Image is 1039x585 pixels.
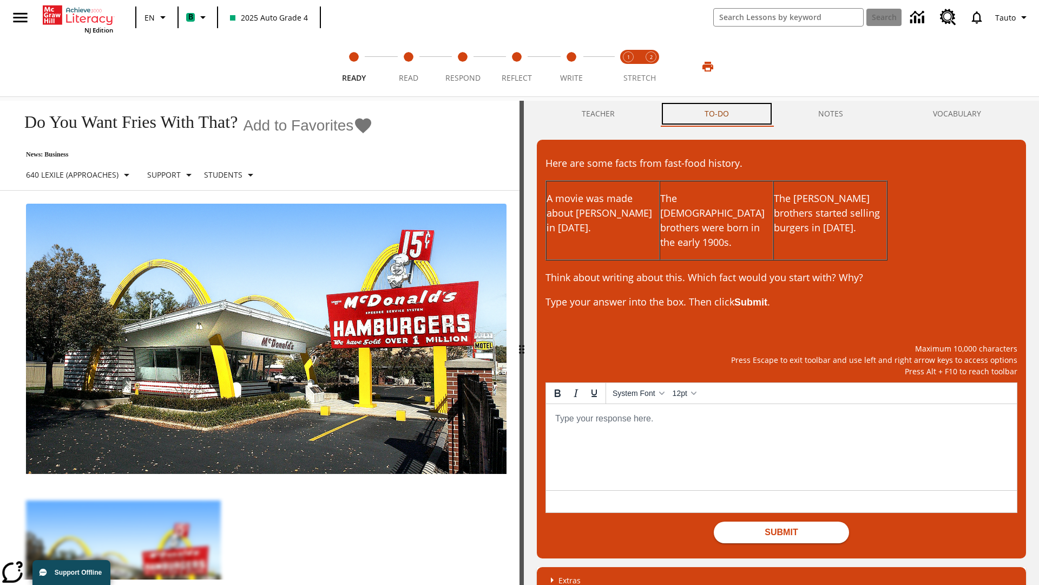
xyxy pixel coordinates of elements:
[22,165,137,185] button: Select Lexile, 640 Lexile (Approaches)
[673,389,687,398] span: 12pt
[540,37,603,96] button: Write step 5 of 5
[734,297,767,308] strong: Submit
[377,37,439,96] button: Read step 2 of 5
[43,3,113,34] div: Home
[567,384,585,402] button: Italic
[84,26,113,34] span: NJ Edition
[55,569,102,576] span: Support Offline
[714,522,849,543] button: Submit
[140,8,174,27] button: Language: EN, Select a language
[4,2,36,34] button: Open side menu
[635,37,667,96] button: Stretch Respond step 2 of 2
[545,270,1017,285] p: Think about writing about this. Which fact would you start with? Why?
[188,10,193,24] span: B
[342,73,366,83] span: Ready
[545,295,1017,310] p: Type your answer into the box. Then click .
[608,384,668,402] button: Fonts
[548,384,567,402] button: Bold
[545,156,1017,171] p: Here are some facts from fast-food history.
[668,384,700,402] button: Font sizes
[230,12,308,23] span: 2025 Auto Grade 4
[537,101,1026,127] div: Instructional Panel Tabs
[774,191,886,235] p: The [PERSON_NAME] brothers started selling burgers in [DATE].
[323,37,385,96] button: Ready step 1 of 5
[691,57,725,76] button: Print
[933,3,963,32] a: Resource Center, Will open in new tab
[963,3,991,31] a: Notifications
[13,112,238,132] h1: Do You Want Fries With That?
[537,101,660,127] button: Teacher
[714,9,863,26] input: search field
[445,73,481,83] span: Respond
[200,165,261,185] button: Select Student
[546,404,1017,490] iframe: Rich Text Area. Press ALT-0 for help.
[995,12,1016,23] span: Tauto
[26,169,119,180] p: 640 Lexile (Approaches)
[243,117,353,134] span: Add to Favorites
[627,54,630,61] text: 1
[545,343,1017,354] p: Maximum 10,000 characters
[13,151,373,159] p: News: Business
[623,73,656,83] span: STRETCH
[774,101,889,127] button: NOTES
[660,101,774,127] button: TO-DO
[26,204,507,474] img: One of the first McDonald's stores, with the iconic red sign and golden arches.
[524,101,1039,585] div: activity
[485,37,548,96] button: Reflect step 4 of 5
[545,354,1017,366] p: Press Escape to exit toolbar and use left and right arrow keys to access options
[32,560,110,585] button: Support Offline
[547,191,659,235] p: A movie was made about [PERSON_NAME] in [DATE].
[613,37,644,96] button: Stretch Read step 1 of 2
[204,169,242,180] p: Students
[991,8,1035,27] button: Profile/Settings
[399,73,418,83] span: Read
[243,116,373,135] button: Add to Favorites - Do You Want Fries With That?
[545,366,1017,377] p: Press Alt + F10 to reach toolbar
[650,54,653,61] text: 2
[147,169,181,180] p: Support
[904,3,933,32] a: Data Center
[613,389,655,398] span: System Font
[182,8,214,27] button: Boost Class color is mint green. Change class color
[660,191,773,250] p: The [DEMOGRAPHIC_DATA] brothers were born in the early 1900s.
[560,73,583,83] span: Write
[431,37,494,96] button: Respond step 3 of 5
[144,12,155,23] span: EN
[519,101,524,585] div: Press Enter or Spacebar and then press right and left arrow keys to move the slider
[143,165,200,185] button: Scaffolds, Support
[888,101,1026,127] button: VOCABULARY
[585,384,603,402] button: Underline
[502,73,532,83] span: Reflect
